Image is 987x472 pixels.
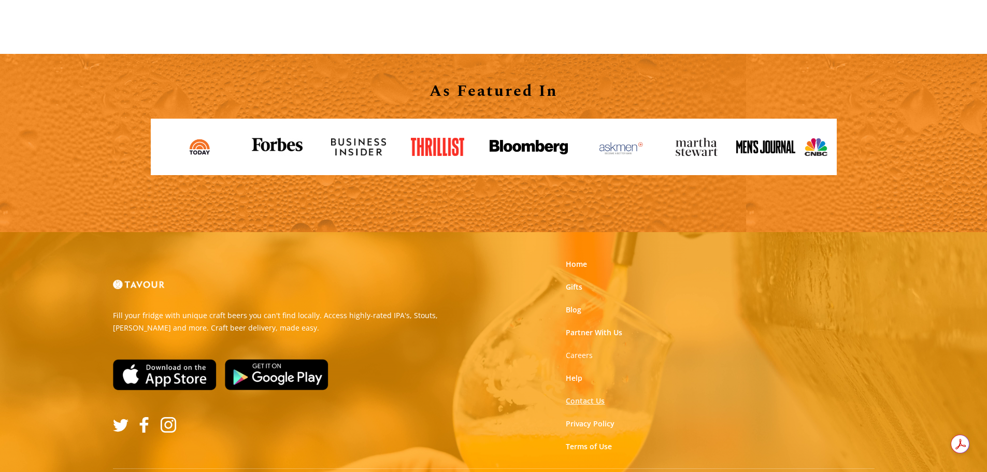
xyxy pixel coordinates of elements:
[566,419,614,429] a: Privacy Policy
[566,305,581,315] a: Blog
[566,282,582,292] a: Gifts
[566,327,622,338] a: Partner With Us
[566,259,587,269] a: Home
[566,350,593,361] a: Careers
[113,309,486,334] p: Fill your fridge with unique craft beers you can't find locally. Access highly-rated IPA's, Stout...
[566,350,593,360] strong: Careers
[430,79,558,103] strong: As Featured In
[566,396,605,406] a: Contact Us
[566,441,612,452] a: Terms of Use
[566,373,582,383] a: Help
